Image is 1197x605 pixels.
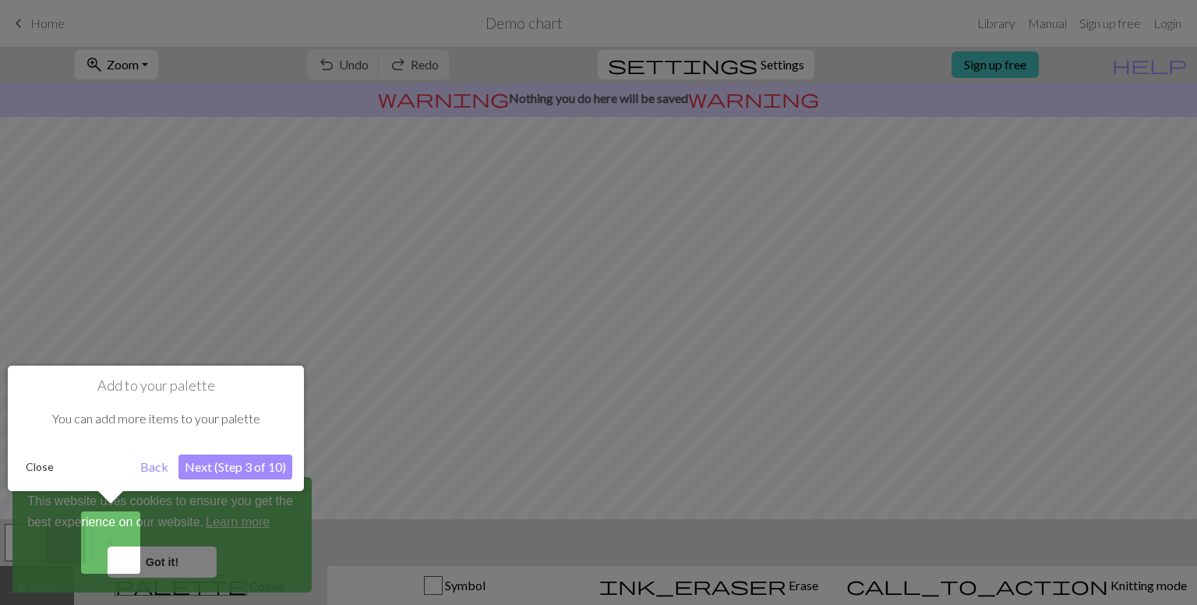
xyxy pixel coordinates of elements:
[19,394,292,443] div: You can add more items to your palette
[178,455,292,479] button: Next (Step 3 of 10)
[19,377,292,394] h1: Add to your palette
[8,366,304,491] div: Add to your palette
[19,455,60,479] button: Close
[134,455,175,479] button: Back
